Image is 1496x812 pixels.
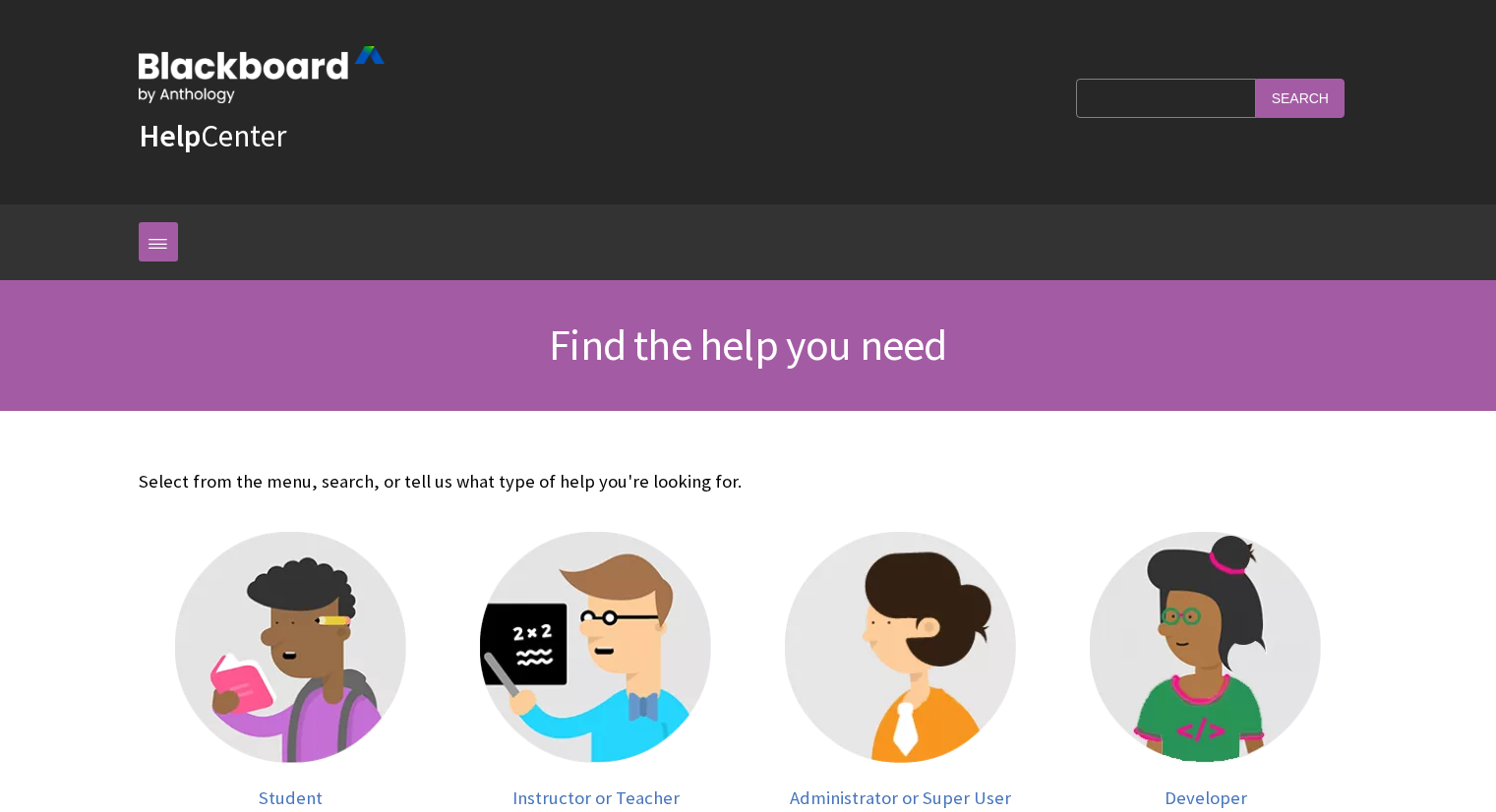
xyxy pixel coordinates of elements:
img: Student [175,532,406,763]
img: Administrator [785,532,1016,763]
a: Administrator Administrator or Super User [768,532,1034,808]
input: Search [1256,79,1345,117]
span: Administrator or Super User [790,786,1011,809]
a: Developer [1073,532,1339,808]
a: HelpCenter [139,116,286,155]
span: Student [259,786,323,809]
span: Developer [1165,786,1247,809]
span: Instructor or Teacher [512,786,680,809]
a: Instructor Instructor or Teacher [463,532,729,808]
img: Instructor [480,532,711,763]
a: Student Student [158,532,424,808]
img: Blackboard by Anthology [139,46,385,103]
strong: Help [139,116,201,155]
span: Find the help you need [549,318,946,372]
p: Select from the menu, search, or tell us what type of help you're looking for. [139,469,1358,494]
